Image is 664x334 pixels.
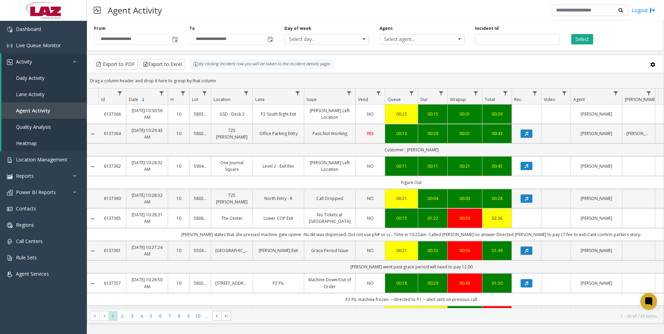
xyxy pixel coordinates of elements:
[215,159,248,173] a: One Journal Square
[487,195,507,202] div: 00:28
[16,26,41,32] span: Dashboard
[360,111,381,117] a: NO
[7,239,13,244] img: 'icon'
[141,97,146,102] span: Sortable
[87,75,664,87] div: Drag a column header and drop it here to group by that column
[360,195,381,202] a: NO
[189,25,195,32] label: To
[7,43,13,49] img: 'icon'
[573,97,585,102] span: Agent
[389,130,414,137] div: 00:13
[308,195,351,202] a: Call Dropped
[626,130,651,137] a: [PERSON_NAME]
[194,111,207,117] a: 580332
[345,89,354,98] a: Issue Filter Menu
[422,130,443,137] div: 00:29
[1,86,87,102] a: Lane Activity
[193,61,199,67] img: infoIcon.svg
[257,215,300,222] a: Lower COP Exit
[452,130,478,137] a: 00:01
[487,163,507,169] a: 00:43
[16,107,50,114] span: Agent Activity
[485,97,495,102] span: Total
[367,163,374,169] span: NO
[575,215,618,222] a: [PERSON_NAME]
[284,25,312,32] label: Day of week
[285,34,352,44] span: Select day...
[101,97,105,102] span: Id
[87,89,664,308] div: Data table
[104,2,165,19] h3: Agent Activity
[422,280,443,286] a: 00:29
[194,280,207,286] a: 580298
[131,127,164,140] a: [DATE] 10:29:43 AM
[389,111,414,117] a: 00:23
[242,89,251,98] a: Location Filter Menu
[389,163,414,169] div: 00:11
[131,107,164,120] a: [DATE] 10:30:56 AM
[422,247,443,254] div: 00:32
[650,7,655,14] img: logout
[575,111,618,117] a: [PERSON_NAME]
[87,164,98,169] a: Collapse Details
[380,34,447,44] span: Select agent...
[137,311,146,321] span: Page 4
[452,215,478,222] a: 00:59
[293,89,302,98] a: Lane Filter Menu
[422,195,443,202] div: 00:04
[487,111,507,117] a: 00:39
[16,91,44,98] span: Lane Activity
[422,111,443,117] div: 00:15
[156,311,165,321] span: Page 6
[452,163,478,169] a: 00:21
[165,311,174,321] span: Page 7
[16,42,61,49] span: Live Queue Monitor
[388,97,401,102] span: Queue
[374,89,383,98] a: Vend Filter Menu
[16,173,34,179] span: Reports
[452,280,478,286] a: 00:43
[131,192,164,205] a: [DATE] 10:28:32 AM
[487,247,507,254] a: 01:49
[632,7,655,14] a: Logout
[7,157,13,163] img: 'icon'
[389,280,414,286] a: 00:18
[7,223,13,228] img: 'icon'
[257,280,300,286] a: P2 PIL
[94,59,138,69] button: Export to PDF
[487,130,507,137] div: 00:43
[452,247,478,254] a: 00:56
[215,280,248,286] a: [STREET_ADDRESS]
[266,34,274,44] span: Toggle popup
[179,89,188,98] a: H Filter Menu
[7,206,13,212] img: 'icon'
[131,211,164,225] a: [DATE] 10:28:31 AM
[194,215,207,222] a: 580645
[389,195,414,202] a: 00:21
[422,215,443,222] a: 01:22
[571,34,593,44] button: Select
[16,156,67,163] span: Location Management
[94,25,106,32] label: From
[127,311,137,321] span: Page 3
[87,248,98,254] a: Collapse Details
[16,58,32,65] span: Activity
[203,311,212,321] span: Page 11
[172,111,185,117] a: 10
[360,280,381,286] a: NO
[452,195,478,202] a: 00:03
[644,89,654,98] a: Parker Filter Menu
[358,97,368,102] span: Vend
[575,195,618,202] a: [PERSON_NAME]
[118,311,127,321] span: Page 2
[1,70,87,86] a: Daily Activity
[575,163,618,169] a: [PERSON_NAME]
[200,89,209,98] a: Lot Filter Menu
[307,97,317,102] span: Issue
